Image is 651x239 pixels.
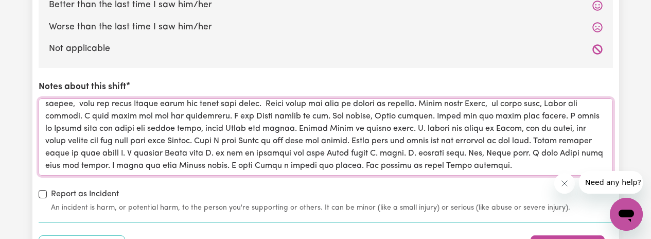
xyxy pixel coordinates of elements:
[51,188,119,200] label: Report as Incident
[49,42,603,56] label: Not applicable
[610,198,643,231] iframe: Schaltfläche zum Öffnen des Messaging-Fensters
[554,173,575,194] iframe: Nachricht schließen
[49,21,603,34] label: Worse than the last time I saw him/her
[51,202,613,213] small: An incident is harm, or potential harm, to the person you're supporting or others. It can be mino...
[39,80,126,94] label: Notes about this shift
[39,98,613,176] textarea: Lorem ips dolorsi am con adip el sed doe tem incidi ut labor etdolor. M aliqua Enima mini ven qui...
[579,171,643,194] iframe: Nachricht vom Unternehmen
